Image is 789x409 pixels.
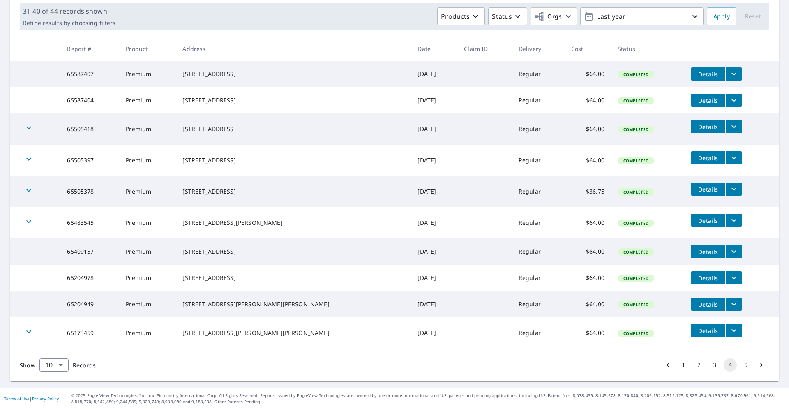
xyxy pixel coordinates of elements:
[411,87,457,113] td: [DATE]
[411,113,457,145] td: [DATE]
[691,324,725,337] button: detailsBtn-65173459
[411,207,457,238] td: [DATE]
[512,113,565,145] td: Regular
[60,207,119,238] td: 65483545
[512,87,565,113] td: Regular
[696,97,720,104] span: Details
[488,7,527,25] button: Status
[182,125,404,133] div: [STREET_ADDRESS]
[4,396,59,401] p: |
[708,358,721,372] button: Go to page 3
[182,247,404,256] div: [STREET_ADDRESS]
[618,158,653,164] span: Completed
[691,271,725,284] button: detailsBtn-65204978
[512,238,565,265] td: Regular
[60,291,119,317] td: 65204949
[437,7,485,25] button: Products
[411,61,457,87] td: [DATE]
[691,67,725,81] button: detailsBtn-65587407
[176,37,411,61] th: Address
[724,358,737,372] button: page 4
[411,317,457,349] td: [DATE]
[696,327,720,335] span: Details
[60,37,119,61] th: Report #
[677,358,690,372] button: Go to page 1
[512,37,565,61] th: Delivery
[457,37,512,61] th: Claim ID
[696,300,720,308] span: Details
[4,396,30,402] a: Terms of Use
[492,12,512,21] p: Status
[692,358,706,372] button: Go to page 2
[32,396,59,402] a: Privacy Policy
[182,219,404,227] div: [STREET_ADDRESS][PERSON_NAME]
[512,145,565,176] td: Regular
[411,265,457,291] td: [DATE]
[691,94,725,107] button: detailsBtn-65587404
[512,176,565,207] td: Regular
[60,113,119,145] td: 65505418
[618,72,653,77] span: Completed
[696,217,720,224] span: Details
[696,248,720,256] span: Details
[73,361,96,369] span: Records
[565,176,611,207] td: $36.75
[119,176,176,207] td: Premium
[618,220,653,226] span: Completed
[71,393,785,405] p: © 2025 Eagle View Technologies, Inc. and Pictometry International Corp. All Rights Reserved. Repo...
[23,6,115,16] p: 31-40 of 44 records shown
[512,317,565,349] td: Regular
[119,87,176,113] td: Premium
[60,87,119,113] td: 65587404
[618,275,653,281] span: Completed
[725,245,742,258] button: filesDropdownBtn-65409157
[411,176,457,207] td: [DATE]
[696,274,720,282] span: Details
[565,207,611,238] td: $64.00
[565,37,611,61] th: Cost
[119,291,176,317] td: Premium
[119,317,176,349] td: Premium
[411,145,457,176] td: [DATE]
[565,87,611,113] td: $64.00
[182,156,404,164] div: [STREET_ADDRESS]
[618,302,653,307] span: Completed
[565,238,611,265] td: $64.00
[713,12,730,22] span: Apply
[60,265,119,291] td: 65204978
[119,238,176,265] td: Premium
[594,9,690,24] p: Last year
[119,265,176,291] td: Premium
[23,19,115,27] p: Refine results by choosing filters
[565,317,611,349] td: $64.00
[725,151,742,164] button: filesDropdownBtn-65505397
[119,37,176,61] th: Product
[182,300,404,308] div: [STREET_ADDRESS][PERSON_NAME][PERSON_NAME]
[119,61,176,87] td: Premium
[725,120,742,133] button: filesDropdownBtn-65505418
[411,291,457,317] td: [DATE]
[182,70,404,78] div: [STREET_ADDRESS]
[691,214,725,227] button: detailsBtn-65483545
[565,291,611,317] td: $64.00
[512,291,565,317] td: Regular
[696,70,720,78] span: Details
[725,67,742,81] button: filesDropdownBtn-65587407
[696,185,720,193] span: Details
[618,127,653,132] span: Completed
[441,12,470,21] p: Products
[531,7,577,25] button: Orgs
[725,271,742,284] button: filesDropdownBtn-65204978
[755,358,768,372] button: Go to next page
[611,37,684,61] th: Status
[39,358,69,372] div: Show 10 records
[60,145,119,176] td: 65505397
[60,317,119,349] td: 65173459
[707,7,736,25] button: Apply
[411,37,457,61] th: Date
[119,207,176,238] td: Premium
[182,329,404,337] div: [STREET_ADDRESS][PERSON_NAME][PERSON_NAME]
[60,61,119,87] td: 65587407
[39,354,69,377] div: 10
[565,61,611,87] td: $64.00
